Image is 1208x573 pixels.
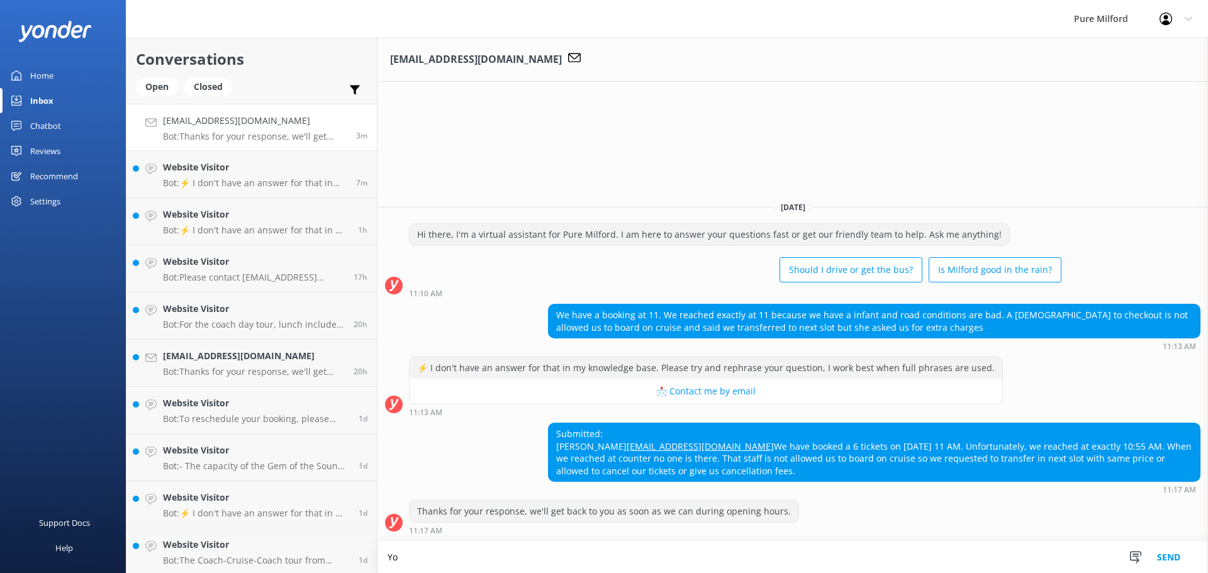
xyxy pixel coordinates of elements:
div: 11:17am 19-Aug-2025 (UTC +12:00) Pacific/Auckland [548,485,1200,494]
h4: Website Visitor [163,491,349,504]
div: Hi there, I'm a virtual assistant for Pure Milford. I am here to answer your questions fast or ge... [410,224,1009,245]
a: Website VisitorBot:Please contact [EMAIL_ADDRESS][DOMAIN_NAME] or call [PHONE_NUMBER] / [PHONE_NU... [126,245,377,292]
strong: 11:13 AM [1163,343,1196,350]
a: Open [136,79,184,93]
button: Send [1145,542,1192,573]
div: 11:17am 19-Aug-2025 (UTC +12:00) Pacific/Auckland [409,526,799,535]
strong: 11:17 AM [1163,486,1196,494]
strong: 11:13 AM [409,409,442,416]
p: Bot: For the coach day tour, lunch includes a hot pie, chips, muesli bar, fruit, and cookies, wit... [163,319,344,330]
span: 03:07pm 18-Aug-2025 (UTC +12:00) Pacific/Auckland [354,319,367,330]
a: [EMAIL_ADDRESS][DOMAIN_NAME]Bot:Thanks for your response, we'll get back to you as soon as we can... [126,340,377,387]
p: Bot: Please contact [EMAIL_ADDRESS][DOMAIN_NAME] or call [PHONE_NUMBER] / [PHONE_NUMBER] to cance... [163,272,344,283]
div: Support Docs [39,510,90,535]
a: Website VisitorBot:- The capacity of the Gem of the Sound is 237 passengers, capped at 160 on wet... [126,434,377,481]
div: ⚡ I don't have an answer for that in my knowledge base. Please try and rephrase your question, I ... [410,357,1002,379]
h2: Conversations [136,47,367,71]
p: Bot: To reschedule your booking, please contact [EMAIL_ADDRESS][DOMAIN_NAME] or call [PHONE_NUMBE... [163,413,349,425]
span: 02:58pm 18-Aug-2025 (UTC +12:00) Pacific/Auckland [354,366,367,377]
strong: 11:10 AM [409,290,442,298]
strong: 11:17 AM [409,527,442,535]
h4: [EMAIL_ADDRESS][DOMAIN_NAME] [163,114,347,128]
div: Recommend [30,164,78,189]
h4: Website Visitor [163,302,344,316]
h4: Website Visitor [163,538,349,552]
div: Closed [184,77,232,96]
span: 05:59pm 17-Aug-2025 (UTC +12:00) Pacific/Auckland [359,460,367,471]
span: 09:34am 19-Aug-2025 (UTC +12:00) Pacific/Auckland [358,225,367,235]
div: Home [30,63,53,88]
div: Thanks for your response, we'll get back to you as soon as we can during opening hours. [410,501,798,522]
textarea: You [377,542,1208,573]
div: Open [136,77,178,96]
div: 11:13am 19-Aug-2025 (UTC +12:00) Pacific/Auckland [548,342,1200,350]
h4: Website Visitor [163,208,349,221]
span: [DATE] [773,202,813,213]
h4: Website Visitor [163,396,349,410]
div: Help [55,535,73,560]
h3: [EMAIL_ADDRESS][DOMAIN_NAME] [390,52,562,68]
p: Bot: ⚡ I don't have an answer for that in my knowledge base. Please try and rephrase your questio... [163,177,347,189]
a: Closed [184,79,238,93]
p: Bot: ⚡ I don't have an answer for that in my knowledge base. Please try and rephrase your questio... [163,225,349,236]
div: We have a booking at 11. We reached exactly at 11 because we have a infant and road conditions ar... [549,304,1200,338]
div: 11:10am 19-Aug-2025 (UTC +12:00) Pacific/Auckland [409,289,1061,298]
span: 03:29pm 17-Aug-2025 (UTC +12:00) Pacific/Auckland [359,555,367,565]
a: [EMAIL_ADDRESS][DOMAIN_NAME]Bot:Thanks for your response, we'll get back to you as soon as we can... [126,104,377,151]
div: 11:13am 19-Aug-2025 (UTC +12:00) Pacific/Auckland [409,408,1003,416]
p: Bot: The Coach-Cruise-Coach tour from [GEOGRAPHIC_DATA] to [GEOGRAPHIC_DATA] includes scenic stop... [163,555,349,566]
a: Website VisitorBot:⚡ I don't have an answer for that in my knowledge base. Please try and rephras... [126,481,377,528]
div: Chatbot [30,113,61,138]
span: 04:19pm 17-Aug-2025 (UTC +12:00) Pacific/Auckland [359,508,367,518]
button: 📩 Contact me by email [410,379,1002,404]
a: Website VisitorBot:⚡ I don't have an answer for that in my knowledge base. Please try and rephras... [126,198,377,245]
span: 11:13am 19-Aug-2025 (UTC +12:00) Pacific/Auckland [356,177,367,188]
span: 05:54pm 18-Aug-2025 (UTC +12:00) Pacific/Auckland [354,272,367,282]
a: Website VisitorBot:For the coach day tour, lunch includes a hot pie, chips, muesli bar, fruit, an... [126,292,377,340]
div: Reviews [30,138,60,164]
h4: [EMAIL_ADDRESS][DOMAIN_NAME] [163,349,344,363]
a: [EMAIL_ADDRESS][DOMAIN_NAME] [627,440,774,452]
div: Settings [30,189,60,214]
p: Bot: Thanks for your response, we'll get back to you as soon as we can during opening hours. [163,366,344,377]
p: Bot: ⚡ I don't have an answer for that in my knowledge base. Please try and rephrase your questio... [163,508,349,519]
div: Submitted: [PERSON_NAME] We have booked a 6 tickets on [DATE] 11 AM. Unfortunately, we reached at... [549,423,1200,481]
a: Website VisitorBot:To reschedule your booking, please contact [EMAIL_ADDRESS][DOMAIN_NAME] or cal... [126,387,377,434]
div: Inbox [30,88,53,113]
h4: Website Visitor [163,443,349,457]
a: Website VisitorBot:⚡ I don't have an answer for that in my knowledge base. Please try and rephras... [126,151,377,198]
img: yonder-white-logo.png [19,21,91,42]
p: Bot: - The capacity of the Gem of the Sound is 237 passengers, capped at 160 on wet weather days ... [163,460,349,472]
p: Bot: Thanks for your response, we'll get back to you as soon as we can during opening hours. [163,131,347,142]
button: Is Milford good in the rain? [929,257,1061,282]
button: Should I drive or get the bus? [780,257,922,282]
h4: Website Visitor [163,255,344,269]
h4: Website Visitor [163,160,347,174]
span: 11:17am 19-Aug-2025 (UTC +12:00) Pacific/Auckland [356,130,367,141]
span: 07:44am 18-Aug-2025 (UTC +12:00) Pacific/Auckland [359,413,367,424]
